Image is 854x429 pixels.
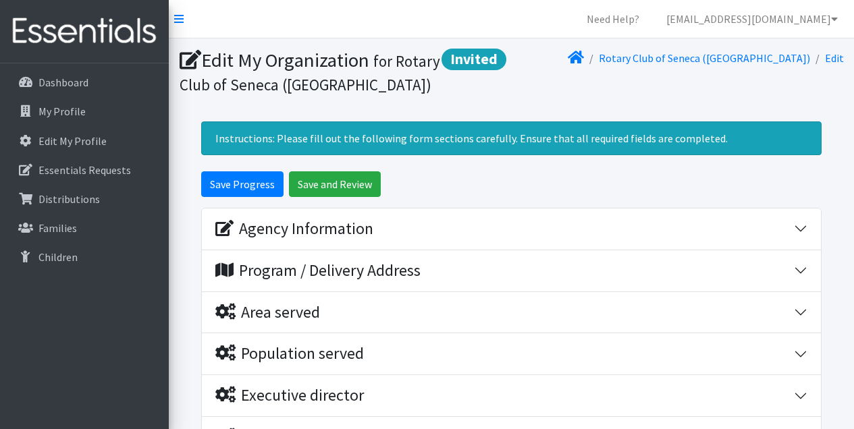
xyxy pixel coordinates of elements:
[38,192,100,206] p: Distributions
[202,333,821,374] button: Population served
[5,244,163,270] a: Children
[201,121,822,155] div: Instructions: Please fill out the following form sections carefully. Ensure that all required fie...
[215,303,320,322] div: Area served
[215,219,373,239] div: Agency Information
[215,261,421,281] div: Program / Delivery Address
[38,134,107,148] p: Edit My Profile
[180,49,507,95] h1: Edit My Organization
[5,185,163,212] a: Distributions
[5,98,163,125] a: My Profile
[656,5,849,32] a: [EMAIL_ADDRESS][DOMAIN_NAME]
[5,127,163,154] a: Edit My Profile
[38,250,78,264] p: Children
[201,171,284,197] input: Save Progress
[5,9,163,54] img: HumanEssentials
[576,5,650,32] a: Need Help?
[442,49,506,70] span: Invited
[289,171,381,197] input: Save and Review
[215,344,364,364] div: Population served
[202,375,821,416] button: Executive director
[202,292,821,333] button: Area served
[825,51,844,65] a: Edit
[180,51,440,94] small: for Rotary Club of Seneca ([GEOGRAPHIC_DATA])
[5,214,163,241] a: Families
[202,250,821,291] button: Program / Delivery Address
[38,105,86,118] p: My Profile
[5,156,163,183] a: Essentials Requests
[5,69,163,96] a: Dashboard
[38,163,131,177] p: Essentials Requests
[215,386,364,405] div: Executive director
[599,51,810,65] a: Rotary Club of Seneca ([GEOGRAPHIC_DATA])
[202,208,821,250] button: Agency Information
[38,221,77,235] p: Families
[38,76,88,89] p: Dashboard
